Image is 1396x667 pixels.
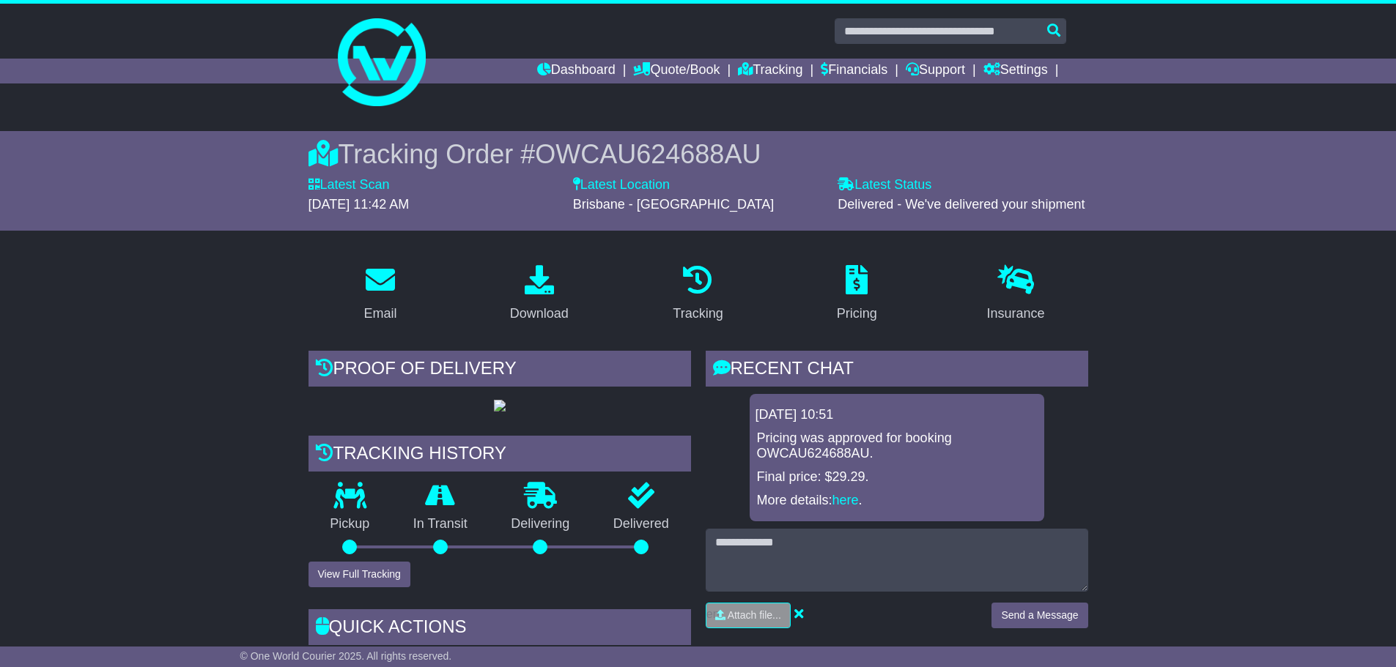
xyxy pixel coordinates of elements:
[240,650,452,662] span: © One World Courier 2025. All rights reserved.
[309,177,390,193] label: Latest Scan
[757,469,1037,485] p: Final price: $29.29.
[537,59,616,83] a: Dashboard
[309,436,691,475] div: Tracking history
[983,59,1048,83] a: Settings
[501,260,578,329] a: Download
[309,609,691,649] div: Quick Actions
[535,139,761,169] span: OWCAU624688AU
[309,197,410,212] span: [DATE] 11:42 AM
[490,516,592,532] p: Delivering
[838,197,1085,212] span: Delivered - We've delivered your shipment
[494,400,506,411] img: GetPodImage
[633,59,720,83] a: Quote/Book
[573,177,670,193] label: Latest Location
[906,59,965,83] a: Support
[738,59,802,83] a: Tracking
[706,351,1088,390] div: RECENT CHAT
[354,260,406,329] a: Email
[832,493,859,507] a: here
[663,260,732,329] a: Tracking
[757,493,1037,509] p: More details: .
[991,603,1087,628] button: Send a Message
[827,260,887,329] a: Pricing
[309,138,1088,170] div: Tracking Order #
[309,351,691,390] div: Proof of Delivery
[838,177,931,193] label: Latest Status
[510,304,569,324] div: Download
[309,516,392,532] p: Pickup
[363,304,396,324] div: Email
[837,304,877,324] div: Pricing
[591,516,691,532] p: Delivered
[309,562,410,587] button: View Full Tracking
[673,304,723,324] div: Tracking
[391,516,490,532] p: In Transit
[978,260,1055,329] a: Insurance
[756,407,1038,423] div: [DATE] 10:51
[821,59,887,83] a: Financials
[987,304,1045,324] div: Insurance
[573,197,774,212] span: Brisbane - [GEOGRAPHIC_DATA]
[757,431,1037,462] p: Pricing was approved for booking OWCAU624688AU.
